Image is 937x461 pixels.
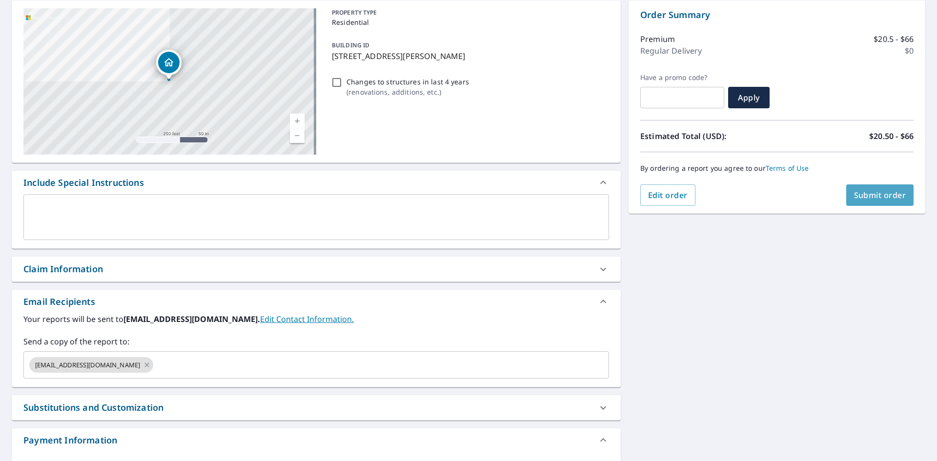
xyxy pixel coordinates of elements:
[766,163,809,173] a: Terms of Use
[332,8,605,17] p: PROPERTY TYPE
[23,262,103,276] div: Claim Information
[260,314,354,324] a: EditContactInfo
[640,45,702,57] p: Regular Delivery
[23,295,95,308] div: Email Recipients
[346,87,469,97] p: ( renovations, additions, etc. )
[23,176,144,189] div: Include Special Instructions
[332,17,605,27] p: Residential
[640,8,914,21] p: Order Summary
[640,164,914,173] p: By ordering a report you agree to our
[12,290,621,313] div: Email Recipients
[874,33,914,45] p: $20.5 - $66
[12,395,621,420] div: Substitutions and Customization
[640,73,724,82] label: Have a promo code?
[123,314,260,324] b: [EMAIL_ADDRESS][DOMAIN_NAME].
[23,336,609,347] label: Send a copy of the report to:
[12,171,621,194] div: Include Special Instructions
[29,357,153,373] div: [EMAIL_ADDRESS][DOMAIN_NAME]
[12,257,621,281] div: Claim Information
[23,401,163,414] div: Substitutions and Customization
[640,33,675,45] p: Premium
[869,130,914,142] p: $20.50 - $66
[640,130,777,142] p: Estimated Total (USD):
[346,77,469,87] p: Changes to structures in last 4 years
[846,184,914,206] button: Submit order
[648,190,688,200] span: Edit order
[23,313,609,325] label: Your reports will be sent to
[640,184,695,206] button: Edit order
[854,190,906,200] span: Submit order
[905,45,914,57] p: $0
[332,50,605,62] p: [STREET_ADDRESS][PERSON_NAME]
[29,361,146,370] span: [EMAIL_ADDRESS][DOMAIN_NAME]
[332,41,369,49] p: BUILDING ID
[728,87,770,108] button: Apply
[12,428,621,452] div: Payment Information
[290,114,305,128] a: Current Level 17, Zoom In
[736,92,762,103] span: Apply
[290,128,305,143] a: Current Level 17, Zoom Out
[156,50,182,80] div: Dropped pin, building 1, Residential property, 1712 Newberry St Saginaw, MI 48602
[23,434,117,447] div: Payment Information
